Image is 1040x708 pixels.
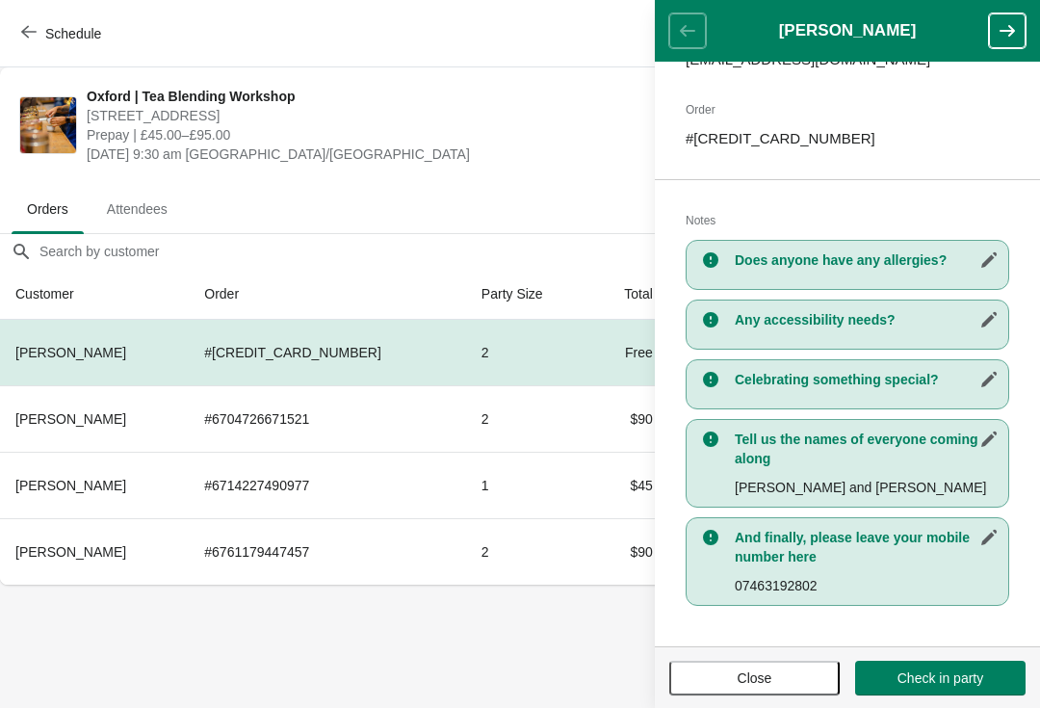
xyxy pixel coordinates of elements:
h3: Any accessibility needs? [735,310,999,329]
img: Oxford | Tea Blending Workshop [20,97,76,153]
td: $90 [589,385,668,452]
h2: Order [686,100,1009,119]
span: Schedule [45,26,101,41]
td: 2 [466,385,589,452]
span: [STREET_ADDRESS] [87,106,677,125]
input: Search by customer [39,234,1040,269]
h3: And finally, please leave your mobile number here [735,528,999,566]
p: # [CREDIT_CARD_NUMBER] [686,129,1009,148]
h2: Notes [686,211,1009,230]
span: Oxford | Tea Blending Workshop [87,87,677,106]
span: [PERSON_NAME] [15,411,126,427]
td: Free [589,320,668,385]
td: # 6714227490977 [189,452,466,518]
p: [PERSON_NAME] and [PERSON_NAME] [735,478,999,497]
h1: [PERSON_NAME] [706,21,989,40]
span: [DATE] 9:30 am [GEOGRAPHIC_DATA]/[GEOGRAPHIC_DATA] [87,144,677,164]
td: # 6704726671521 [189,385,466,452]
span: Attendees [91,192,183,226]
th: Total [589,269,668,320]
h3: Celebrating something special? [735,370,999,389]
h3: Does anyone have any allergies? [735,250,999,270]
td: $45 [589,452,668,518]
h3: Tell us the names of everyone coming along [735,430,999,468]
th: Order [189,269,466,320]
button: Close [669,661,840,695]
span: Check in party [897,670,983,686]
th: Party Size [466,269,589,320]
p: 07463192802 [735,576,999,595]
button: Check in party [855,661,1026,695]
span: Prepay | £45.00–£95.00 [87,125,677,144]
span: [PERSON_NAME] [15,478,126,493]
span: [PERSON_NAME] [15,544,126,560]
span: [PERSON_NAME] [15,345,126,360]
td: 2 [466,518,589,585]
span: Close [738,670,772,686]
button: Schedule [10,16,117,51]
td: 1 [466,452,589,518]
td: # [CREDIT_CARD_NUMBER] [189,320,466,385]
td: 2 [466,320,589,385]
span: Orders [12,192,84,226]
td: # 6761179447457 [189,518,466,585]
td: $90 [589,518,668,585]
